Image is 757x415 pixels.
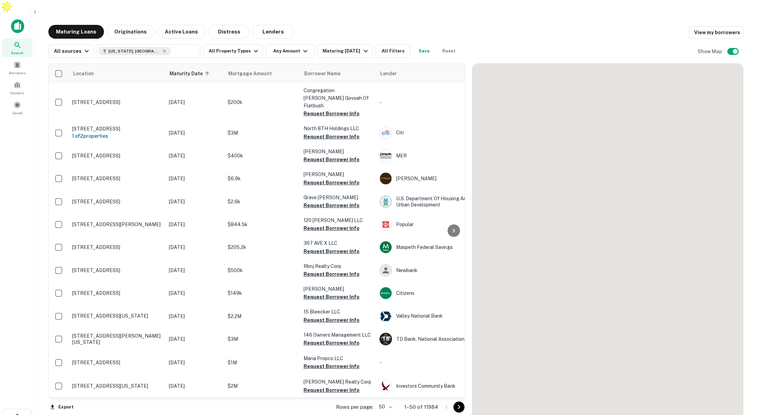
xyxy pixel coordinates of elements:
p: - [380,359,483,366]
div: Chat Widget [722,360,757,393]
p: $3M [228,335,297,343]
button: Originations [107,25,154,39]
p: T B [382,335,389,342]
p: [STREET_ADDRESS] [72,359,162,366]
div: U.s. Department Of Housing And Urban Development [380,195,483,208]
p: [DATE] [169,289,221,297]
a: Search [2,38,32,57]
p: $400k [228,152,297,160]
p: [STREET_ADDRESS] [72,153,162,159]
p: [PERSON_NAME] [304,171,373,178]
button: Request Borrower Info [304,133,360,141]
div: Newbank [380,264,483,277]
th: Borrower Name [300,64,376,83]
span: Location [73,69,94,78]
p: North 8TH Holdings LLC [304,125,373,132]
div: Popular [380,218,483,231]
p: [STREET_ADDRESS][US_STATE] [72,383,162,389]
a: Borrowers [2,58,32,77]
img: picture [380,241,392,253]
p: 1–50 of 11984 [404,403,438,411]
th: Location [69,64,165,83]
img: picture [380,287,392,299]
p: 15 Bleecker LLC [304,308,373,316]
button: Request Borrower Info [304,270,360,278]
p: [PERSON_NAME] [304,285,373,293]
p: [DATE] [169,335,221,343]
button: Maturing Loans [48,25,104,39]
p: [STREET_ADDRESS] [72,290,162,296]
th: Mortgage Amount [224,64,300,83]
button: Request Borrower Info [304,201,360,210]
div: 50 [376,402,393,412]
img: picture [380,173,392,184]
p: $6.9k [228,175,297,182]
p: Congregation [PERSON_NAME] Govoah Of Flatbush [304,87,373,109]
p: $2.6k [228,198,297,205]
p: [DATE] [169,175,221,182]
img: picture [380,150,392,162]
p: [DATE] [169,267,221,274]
span: Mortgage Amount [228,69,281,78]
button: All Property Types [203,44,263,58]
span: [US_STATE], [GEOGRAPHIC_DATA], [GEOGRAPHIC_DATA] [108,48,160,54]
button: All sources [48,44,94,58]
p: [STREET_ADDRESS][PERSON_NAME] [72,221,162,228]
div: Maspeth Federal Savings [380,241,483,253]
p: Grave [PERSON_NAME] [304,194,373,201]
button: Distress [208,25,250,39]
button: Go to next page [453,402,464,413]
p: [PERSON_NAME] [304,148,373,155]
button: Request Borrower Info [304,109,360,118]
p: [STREET_ADDRESS][US_STATE] [72,313,162,319]
p: [DATE] [169,382,221,390]
p: Rbnj Realty Corp [304,262,373,270]
p: [PERSON_NAME] Realty Corp [304,378,373,386]
a: View my borrowers [689,26,743,39]
img: picture [380,310,392,322]
p: $2M [228,382,297,390]
span: Maturity Date [170,69,212,78]
button: Request Borrower Info [304,178,360,187]
span: Borrowers [9,70,26,76]
th: Maturity Date [165,64,224,83]
a: Contacts [2,78,32,97]
p: [STREET_ADDRESS] [72,126,162,132]
p: $149k [228,289,297,297]
button: Maturing [DATE] [317,44,373,58]
div: Valley National Bank [380,310,483,322]
span: Contacts [10,90,24,96]
span: Saved [12,110,22,116]
button: Save your search to get updates of matches that match your search criteria. [413,44,435,58]
h6: Show Map [698,48,723,55]
button: Request Borrower Info [304,224,360,232]
p: - [380,98,483,106]
div: [PERSON_NAME] [380,172,483,185]
button: Active Loans [157,25,205,39]
p: $3M [228,129,297,137]
span: Borrower Name [304,69,341,78]
div: Saved [2,98,32,117]
div: Investors Community Bank [380,380,483,392]
div: Citizens [380,287,483,299]
img: picture [380,219,392,230]
p: 120 [PERSON_NAME] LLC [304,216,373,224]
div: MER [380,149,483,162]
p: $1M [228,359,297,366]
button: Request Borrower Info [304,362,360,370]
p: $205.2k [228,243,297,251]
button: Lenders [252,25,294,39]
p: [DATE] [169,359,221,366]
p: [DATE] [169,98,221,106]
p: [DATE] [169,312,221,320]
p: [DATE] [169,198,221,205]
div: Maturing [DATE] [323,47,370,55]
button: Export [48,402,75,412]
p: [STREET_ADDRESS] [72,267,162,273]
button: Request Borrower Info [304,247,360,255]
h6: 1 of 2 properties [72,132,162,140]
img: capitalize-icon.png [11,19,24,33]
button: Request Borrower Info [304,155,360,164]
